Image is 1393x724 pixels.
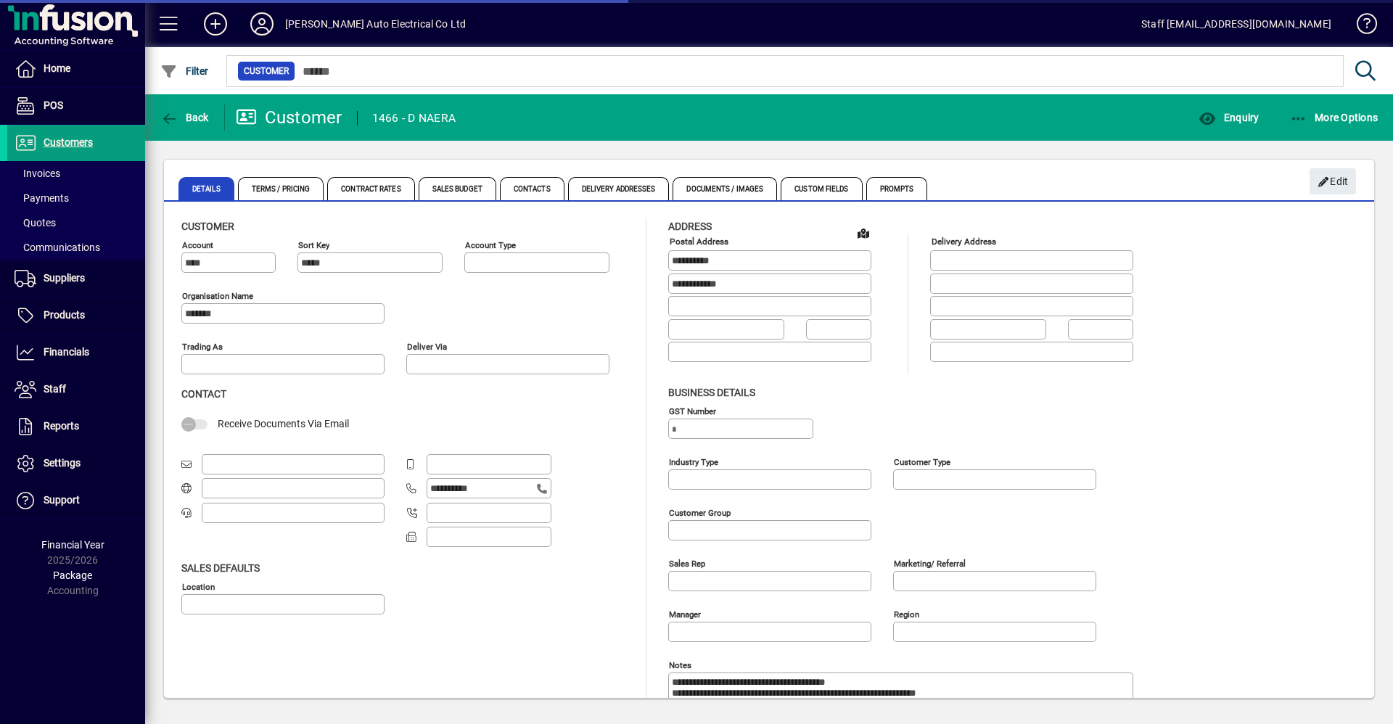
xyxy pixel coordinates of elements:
[1195,104,1262,131] button: Enquiry
[327,177,414,200] span: Contract Rates
[182,342,223,352] mat-label: Trading as
[669,406,716,416] mat-label: GST Number
[7,445,145,482] a: Settings
[238,177,324,200] span: Terms / Pricing
[15,192,69,204] span: Payments
[500,177,564,200] span: Contacts
[7,297,145,334] a: Products
[181,388,226,400] span: Contact
[866,177,928,200] span: Prompts
[7,334,145,371] a: Financials
[44,136,93,148] span: Customers
[7,210,145,235] a: Quotes
[7,408,145,445] a: Reports
[182,240,213,250] mat-label: Account
[244,64,289,78] span: Customer
[673,177,777,200] span: Documents / Images
[15,217,56,229] span: Quotes
[44,383,66,395] span: Staff
[781,177,862,200] span: Custom Fields
[852,221,875,244] a: View on map
[669,507,731,517] mat-label: Customer group
[178,177,234,200] span: Details
[1346,3,1375,50] a: Knowledge Base
[894,609,919,619] mat-label: Region
[182,581,215,591] mat-label: Location
[15,168,60,179] span: Invoices
[15,242,100,253] span: Communications
[7,161,145,186] a: Invoices
[669,609,701,619] mat-label: Manager
[145,104,225,131] app-page-header-button: Back
[157,104,213,131] button: Back
[285,12,466,36] div: [PERSON_NAME] Auto Electrical Co Ltd
[7,51,145,87] a: Home
[182,291,253,301] mat-label: Organisation name
[1199,112,1259,123] span: Enquiry
[894,456,950,466] mat-label: Customer type
[44,420,79,432] span: Reports
[236,106,342,129] div: Customer
[669,558,705,568] mat-label: Sales rep
[181,562,260,574] span: Sales defaults
[1286,104,1382,131] button: More Options
[44,62,70,74] span: Home
[1290,112,1378,123] span: More Options
[1141,12,1331,36] div: Staff [EMAIL_ADDRESS][DOMAIN_NAME]
[218,418,349,429] span: Receive Documents Via Email
[668,221,712,232] span: Address
[44,309,85,321] span: Products
[568,177,670,200] span: Delivery Addresses
[44,457,81,469] span: Settings
[465,240,516,250] mat-label: Account Type
[44,494,80,506] span: Support
[160,65,209,77] span: Filter
[7,186,145,210] a: Payments
[157,58,213,84] button: Filter
[181,221,234,232] span: Customer
[44,99,63,111] span: POS
[160,112,209,123] span: Back
[41,539,104,551] span: Financial Year
[1310,168,1356,194] button: Edit
[669,456,718,466] mat-label: Industry type
[419,177,496,200] span: Sales Budget
[1318,170,1349,194] span: Edit
[53,569,92,581] span: Package
[44,272,85,284] span: Suppliers
[7,482,145,519] a: Support
[407,342,447,352] mat-label: Deliver via
[44,346,89,358] span: Financials
[7,235,145,260] a: Communications
[372,107,456,130] div: 1466 - D NAERA
[669,659,691,670] mat-label: Notes
[7,88,145,124] a: POS
[192,11,239,37] button: Add
[668,387,755,398] span: Business details
[298,240,329,250] mat-label: Sort key
[239,11,285,37] button: Profile
[7,371,145,408] a: Staff
[7,260,145,297] a: Suppliers
[894,558,966,568] mat-label: Marketing/ Referral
